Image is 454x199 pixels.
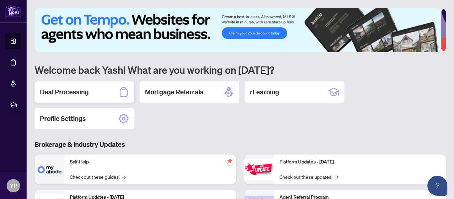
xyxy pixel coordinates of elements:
[35,140,446,149] h3: Brokerage & Industry Updates
[35,8,441,52] img: Slide 0
[415,46,418,48] button: 2
[335,173,338,180] span: →
[280,173,338,180] a: Check out these updates!→
[35,154,64,184] img: Self-Help
[145,87,203,97] h2: Mortgage Referrals
[421,46,423,48] button: 3
[427,176,447,196] button: Open asap
[5,5,21,17] img: logo
[280,158,441,166] p: Platform Updates - [DATE]
[40,114,86,123] h2: Profile Settings
[437,46,439,48] button: 6
[70,158,231,166] p: Self-Help
[250,87,279,97] h2: rLearning
[431,46,434,48] button: 5
[10,181,17,190] span: YP
[122,173,126,180] span: →
[35,63,446,76] h1: Welcome back Yash! What are you working on [DATE]?
[70,173,126,180] a: Check out these guides!→
[244,159,274,180] img: Platform Updates - June 23, 2025
[40,87,89,97] h2: Deal Processing
[226,157,234,165] span: pushpin
[426,46,429,48] button: 4
[402,46,413,48] button: 1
